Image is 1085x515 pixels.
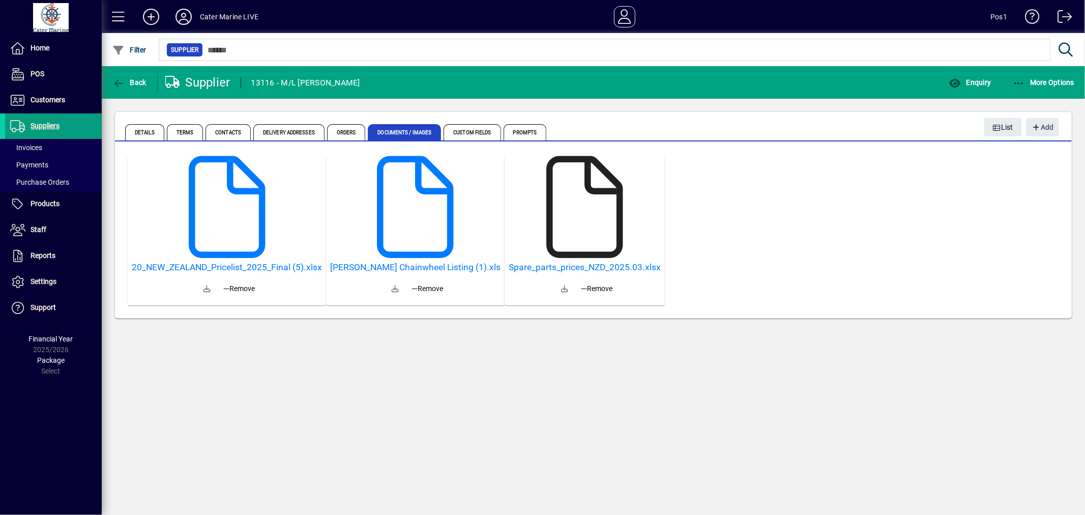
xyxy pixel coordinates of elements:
span: Remove [223,283,255,294]
div: Cater Marine LIVE [200,9,258,25]
a: Reports [5,243,102,269]
a: Payments [5,156,102,174]
span: Staff [31,225,46,234]
button: More Options [1010,73,1077,92]
button: Filter [110,41,149,59]
span: Remove [581,283,613,294]
span: Payments [10,161,48,169]
span: Delivery Addresses [253,124,325,140]
a: Invoices [5,139,102,156]
a: Logout [1050,2,1072,35]
a: Staff [5,217,102,243]
app-page-header-button: Back [102,73,158,92]
button: Remove [219,279,259,298]
a: Spare_parts_prices_NZD_2025.03.xlsx [509,262,661,273]
a: Knowledge Base [1017,2,1040,35]
span: Documents / Images [368,124,441,140]
a: [PERSON_NAME] Chainwheel Listing (1).xls [330,262,501,273]
button: Add [135,8,167,26]
span: Products [31,199,60,208]
a: Support [5,295,102,321]
span: Reports [31,251,55,260]
button: Remove [408,279,448,298]
a: Purchase Orders [5,174,102,191]
button: Back [110,73,149,92]
span: Orders [327,124,366,140]
span: Back [112,78,146,87]
span: Custom Fields [444,124,501,140]
span: Invoices [10,144,42,152]
a: Home [5,36,102,61]
div: 13116 - M/L [PERSON_NAME] [251,75,360,91]
span: Details [125,124,164,140]
span: Financial Year [29,335,73,343]
a: Customers [5,88,102,113]
span: Add [1032,119,1053,136]
a: POS [5,62,102,87]
span: Remove [412,283,444,294]
a: Download [553,277,577,301]
button: Profile [167,8,200,26]
button: Remove [577,279,617,298]
button: List [984,118,1022,136]
span: More Options [1013,78,1075,87]
span: Support [31,303,56,311]
span: Customers [31,96,65,104]
span: Purchase Orders [10,178,69,186]
span: Home [31,44,49,52]
span: Filter [112,46,146,54]
button: Add [1027,118,1059,136]
span: Settings [31,277,56,285]
span: Suppliers [31,122,60,130]
button: Enquiry [946,73,993,92]
div: Pos1 [990,9,1007,25]
span: Supplier [171,45,198,55]
span: Enquiry [949,78,991,87]
span: POS [31,70,44,78]
div: Supplier [165,74,230,91]
span: Contacts [206,124,251,140]
a: Settings [5,269,102,295]
span: Prompts [504,124,547,140]
span: Terms [167,124,203,140]
a: Download [384,277,408,301]
span: List [992,119,1014,136]
a: Products [5,191,102,217]
a: Download [195,277,219,301]
a: 20_NEW_ZEALAND_Pricelist_2025_Final (5).xlsx [132,262,322,273]
span: Package [37,356,65,364]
